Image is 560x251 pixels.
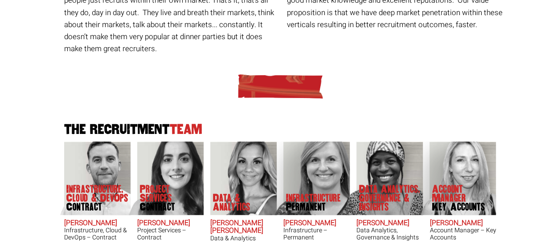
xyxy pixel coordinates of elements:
h3: Account Manager – Key Accounts [429,227,496,241]
img: Claire Sheerin does Project Services Contract [118,142,204,215]
h2: [PERSON_NAME] [137,219,204,227]
p: Data Analytics, Governance & Insights [359,185,423,211]
span: Permanent [286,202,341,211]
h2: [PERSON_NAME] [64,219,131,227]
h3: Data Analytics, Governance & Insights [356,227,423,241]
h3: Data & Analytics [210,235,277,242]
h2: [PERSON_NAME] [283,219,350,227]
img: Anna-Maria Julie does Data & Analytics [191,142,277,215]
span: Key Accounts [432,202,496,211]
p: Data & Analytics [213,194,277,211]
p: Project Services [140,185,204,211]
span: Team [170,122,202,137]
h2: The Recruitment [61,123,499,137]
h3: Infrastructure, Cloud & DevOps – Contract [64,227,131,241]
p: Account Manager [432,185,496,211]
span: Contract [140,202,204,211]
span: . [475,19,477,30]
h2: [PERSON_NAME] [429,219,496,227]
img: Frankie Gaffney's our Account Manager Key Accounts [410,142,496,215]
p: Infrastructure [286,194,341,211]
h2: [PERSON_NAME] [PERSON_NAME] [210,219,277,235]
h3: Infrastructure – Permanent [283,227,350,241]
h2: [PERSON_NAME] [356,219,423,227]
p: Infrastructure, Cloud & DevOps [66,185,130,211]
img: Amanda Evans's Our Infrastructure Permanent [264,142,350,215]
h3: Project Services – Contract [137,227,204,241]
img: Chipo Riva does Data Analytics, Governance & Insights [337,142,423,215]
img: Adam Eshet does Infrastructure, Cloud & DevOps Contract [45,142,131,215]
span: Contract [66,202,130,211]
